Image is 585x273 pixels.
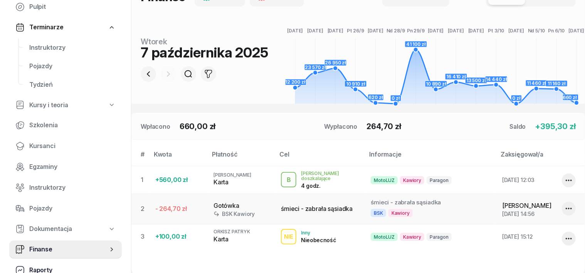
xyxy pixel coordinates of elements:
[324,122,358,131] div: Wypłacono
[29,244,108,254] span: Finanse
[141,122,170,131] div: Wpłacono
[427,176,452,184] span: Paragon
[213,201,269,211] div: Gotówka
[275,149,365,166] th: Cel
[301,230,336,235] div: Inny
[9,240,122,259] a: Finanse
[141,175,149,185] div: 1
[496,149,585,166] th: Zaksięgował/a
[488,28,504,34] tspan: Pt 3/10
[371,233,398,241] span: MotoLUZ
[29,224,72,234] span: Dokumentacja
[347,28,364,34] tspan: Pt 26/9
[141,38,268,45] div: wtorek
[301,237,336,243] div: Nieobecność
[23,57,122,76] a: Pojazdy
[207,149,275,166] th: Płatność
[502,202,551,209] span: [PERSON_NAME]
[387,28,405,34] tspan: Nd 28/9
[9,158,122,176] a: Egzaminy
[427,233,452,241] span: Paragon
[155,204,201,214] div: - 264,70 zł
[29,43,116,53] span: Instruktorzy
[400,176,424,184] span: Kawiory
[29,183,116,193] span: Instruktorzy
[407,28,425,34] tspan: Pn 29/9
[155,232,201,242] div: +100,00 zł
[448,28,464,34] tspan: [DATE]
[328,28,343,34] tspan: [DATE]
[29,22,63,32] span: Terminarze
[213,229,250,234] span: ORKISZ PATRYK
[29,2,116,12] span: Pulpit
[502,177,535,183] span: [DATE] 12:03
[9,19,122,36] a: Terminarze
[149,149,207,166] th: Kwota
[371,199,490,206] div: śmieci - zabrała sąsiadka
[29,100,68,110] span: Kursy i teoria
[141,232,149,242] div: 3
[155,175,201,185] div: +560,00 zł
[371,209,386,217] span: BSK
[9,199,122,218] a: Pojazdy
[468,28,484,34] tspan: [DATE]
[528,28,545,34] tspan: Nd 5/10
[535,122,541,131] span: +
[428,28,444,34] tspan: [DATE]
[29,61,116,71] span: Pojazdy
[29,204,116,214] span: Pojazdy
[308,28,323,34] tspan: [DATE]
[548,28,565,34] tspan: Pn 6/10
[213,234,269,244] div: Karta
[368,28,383,34] tspan: [DATE]
[400,233,424,241] span: Kawiory
[141,45,268,59] div: 7 października 2025
[281,172,296,187] button: B
[281,232,296,241] div: NIE
[29,162,116,172] span: Egzaminy
[213,177,269,187] div: Karta
[213,211,269,217] div: BSK Kawiory
[502,233,533,240] span: [DATE] 15:12
[9,137,122,155] a: Kursanci
[29,120,116,130] span: Szkolenia
[29,141,116,151] span: Kursanci
[29,80,116,90] span: Tydzień
[23,76,122,94] a: Tydzień
[9,179,122,197] a: Instruktorzy
[508,28,524,34] tspan: [DATE]
[284,174,294,187] div: B
[301,182,341,189] div: 4 godz.
[9,116,122,135] a: Szkolenia
[569,28,585,34] tspan: [DATE]
[281,204,358,214] div: śmieci - zabrała sąsiadka
[287,28,303,34] tspan: [DATE]
[365,149,496,166] th: Informacje
[9,96,122,114] a: Kursy i teoria
[9,220,122,238] a: Dokumentacja
[502,211,535,217] span: [DATE] 14:56
[141,204,149,214] div: 2
[23,39,122,57] a: Instruktorzy
[388,209,413,217] span: Kawiory
[281,229,296,244] button: NIE
[371,176,398,184] span: MotoLUZ
[301,171,358,181] div: [PERSON_NAME] doszkalające
[509,122,526,131] div: Saldo
[213,172,251,178] span: [PERSON_NAME]
[131,149,149,166] th: #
